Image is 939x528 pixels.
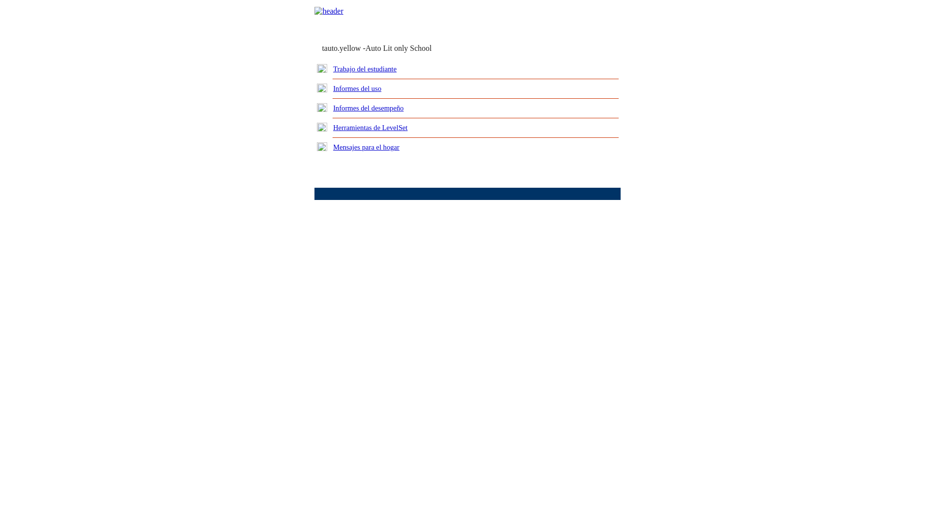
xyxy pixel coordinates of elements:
nobr: Auto Lit only School [365,44,432,52]
img: header [314,7,343,16]
img: plus.gif [317,84,327,92]
a: Informes del uso [333,85,381,92]
a: Trabajo del estudiante [333,65,397,73]
img: plus.gif [317,64,327,73]
a: Mensajes para el hogar [333,143,400,151]
img: plus.gif [317,123,327,132]
img: plus.gif [317,142,327,151]
a: Informes del desempeño [333,104,403,112]
td: tauto.yellow - [322,44,502,53]
img: plus.gif [317,103,327,112]
a: Herramientas de LevelSet [333,124,407,132]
